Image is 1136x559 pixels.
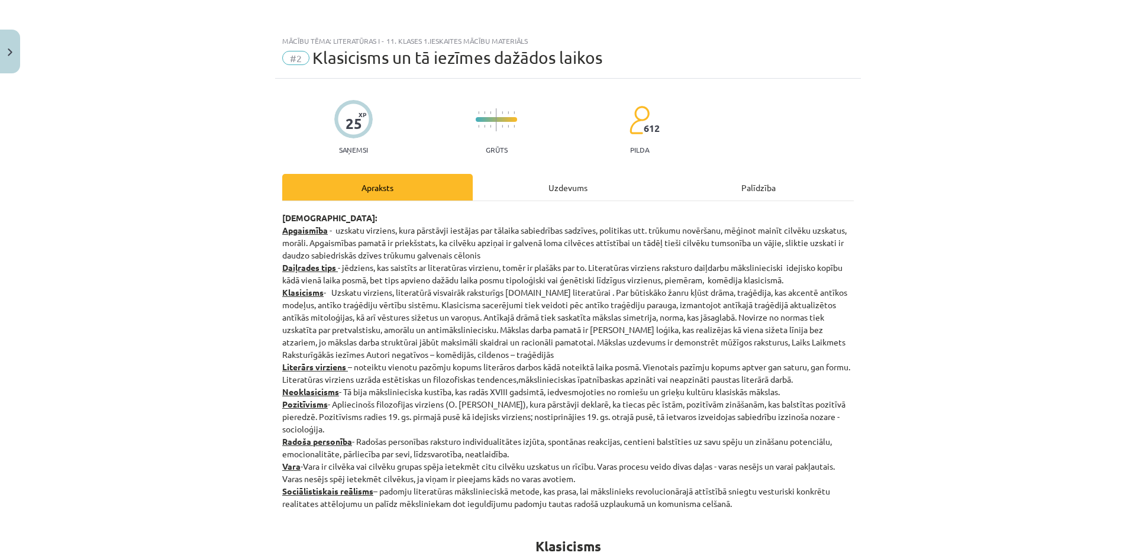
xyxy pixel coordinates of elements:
[282,386,339,397] strong: Neoklasicisms
[502,111,503,114] img: icon-short-line-57e1e144782c952c97e751825c79c345078a6d821885a25fce030b3d8c18986b.svg
[346,115,362,132] div: 25
[282,436,352,447] strong: Radoša personība
[484,125,485,128] img: icon-short-line-57e1e144782c952c97e751825c79c345078a6d821885a25fce030b3d8c18986b.svg
[282,174,473,201] div: Apraksts
[282,486,373,496] strong: Sociālistiskais reālisms
[644,123,660,134] span: 612
[486,146,508,154] p: Grūts
[630,146,649,154] p: pilda
[663,174,854,201] div: Palīdzība
[490,125,491,128] img: icon-short-line-57e1e144782c952c97e751825c79c345078a6d821885a25fce030b3d8c18986b.svg
[484,111,485,114] img: icon-short-line-57e1e144782c952c97e751825c79c345078a6d821885a25fce030b3d8c18986b.svg
[629,105,650,135] img: students-c634bb4e5e11cddfef0936a35e636f08e4e9abd3cc4e673bd6f9a4125e45ecb1.svg
[282,262,336,273] strong: Daiļrades tips
[535,538,601,555] b: Klasicisms
[514,111,515,114] img: icon-short-line-57e1e144782c952c97e751825c79c345078a6d821885a25fce030b3d8c18986b.svg
[282,287,324,298] strong: Klasicisms
[496,108,497,131] img: icon-long-line-d9ea69661e0d244f92f715978eff75569469978d946b2353a9bb055b3ed8787d.svg
[312,48,602,67] span: Klasicisms un tā iezīmes dažādos laikos
[334,146,373,154] p: Saņemsi
[514,125,515,128] img: icon-short-line-57e1e144782c952c97e751825c79c345078a6d821885a25fce030b3d8c18986b.svg
[478,125,479,128] img: icon-short-line-57e1e144782c952c97e751825c79c345078a6d821885a25fce030b3d8c18986b.svg
[282,461,301,471] strong: Vara
[490,111,491,114] img: icon-short-line-57e1e144782c952c97e751825c79c345078a6d821885a25fce030b3d8c18986b.svg
[502,125,503,128] img: icon-short-line-57e1e144782c952c97e751825c79c345078a6d821885a25fce030b3d8c18986b.svg
[359,111,366,118] span: XP
[473,174,663,201] div: Uzdevums
[282,399,328,409] strong: Pozitīvisms
[478,111,479,114] img: icon-short-line-57e1e144782c952c97e751825c79c345078a6d821885a25fce030b3d8c18986b.svg
[282,225,328,235] u: Apgaismība
[508,125,509,128] img: icon-short-line-57e1e144782c952c97e751825c79c345078a6d821885a25fce030b3d8c18986b.svg
[282,212,377,223] strong: [DEMOGRAPHIC_DATA]:
[282,37,854,45] div: Mācību tēma: Literatūras i - 11. klases 1.ieskaites mācību materiāls
[282,51,309,65] span: #2
[508,111,509,114] img: icon-short-line-57e1e144782c952c97e751825c79c345078a6d821885a25fce030b3d8c18986b.svg
[282,212,854,510] p: - uzskatu virziens, kura pārstāvji iestājas par tālaika sabiedrības sadzīves, politikas utt. trūk...
[8,49,12,56] img: icon-close-lesson-0947bae3869378f0d4975bcd49f059093ad1ed9edebbc8119c70593378902aed.svg
[282,361,346,372] strong: Literārs virziens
